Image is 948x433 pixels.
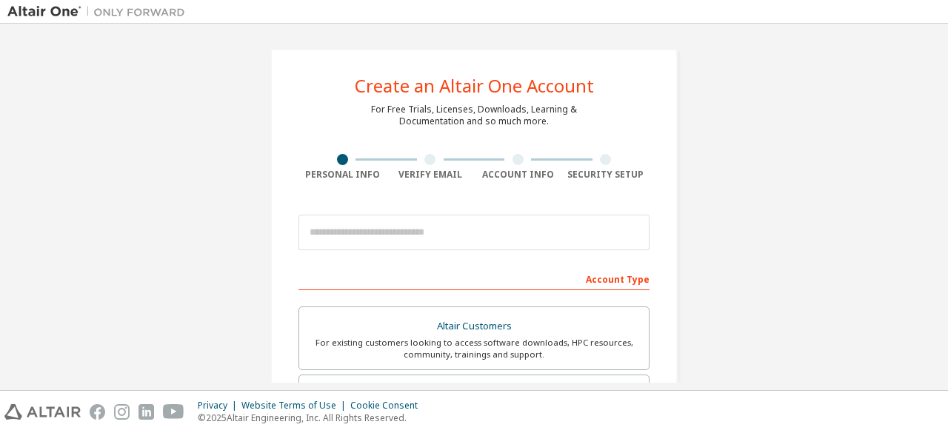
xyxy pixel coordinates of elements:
div: Verify Email [387,169,475,181]
img: linkedin.svg [138,404,154,420]
div: Privacy [198,400,241,412]
img: youtube.svg [163,404,184,420]
img: facebook.svg [90,404,105,420]
div: Cookie Consent [350,400,427,412]
div: For Free Trials, Licenses, Downloads, Learning & Documentation and so much more. [371,104,577,127]
img: altair_logo.svg [4,404,81,420]
div: Altair Customers [308,316,640,337]
img: Altair One [7,4,193,19]
div: Security Setup [562,169,650,181]
p: © 2025 Altair Engineering, Inc. All Rights Reserved. [198,412,427,424]
div: Website Terms of Use [241,400,350,412]
div: Personal Info [298,169,387,181]
div: Create an Altair One Account [355,77,594,95]
div: Account Type [298,266,650,290]
img: instagram.svg [114,404,130,420]
div: Account Info [474,169,562,181]
div: For existing customers looking to access software downloads, HPC resources, community, trainings ... [308,337,640,360]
